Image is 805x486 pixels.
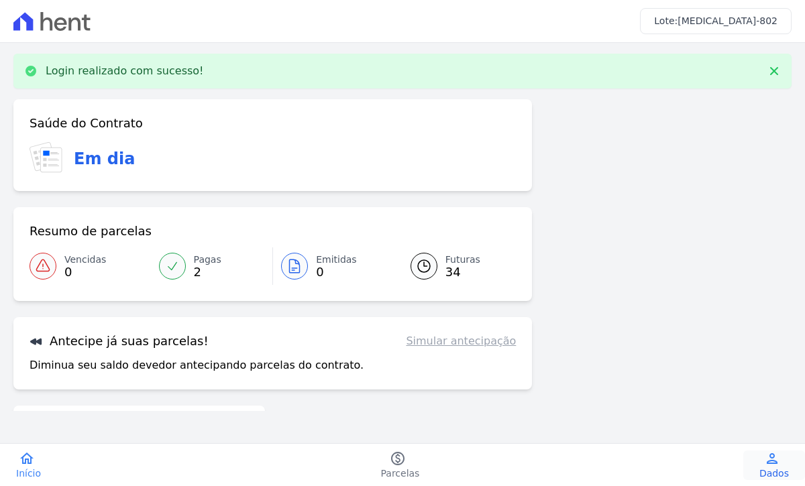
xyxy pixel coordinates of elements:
span: Início [16,467,41,480]
i: home [19,450,35,467]
p: Diminua seu saldo devedor antecipando parcelas do contrato. [30,357,364,373]
p: Login realizado com sucesso! [46,64,204,78]
span: 0 [316,267,357,278]
h3: Lote: [654,14,777,28]
span: Pagas [194,253,221,267]
a: Simular antecipação [406,333,516,349]
h3: Resumo de parcelas [30,223,152,239]
span: Dados [759,467,789,480]
span: Futuras [445,253,480,267]
h3: Antecipe já suas parcelas! [30,333,209,349]
i: person [764,450,780,467]
a: personDados [743,450,805,480]
span: 0 [64,267,106,278]
span: Emitidas [316,253,357,267]
a: paidParcelas [365,450,436,480]
a: Emitidas 0 [273,247,394,285]
a: Vencidas 0 [30,247,151,285]
span: 34 [445,267,480,278]
span: Parcelas [381,467,420,480]
a: Pagas 2 [151,247,273,285]
span: [MEDICAL_DATA]-802 [678,15,777,26]
span: Vencidas [64,253,106,267]
span: 2 [194,267,221,278]
h3: Saúde do Contrato [30,115,143,131]
h3: Em dia [74,147,135,171]
a: Futuras 34 [394,247,517,285]
i: paid [390,450,406,467]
